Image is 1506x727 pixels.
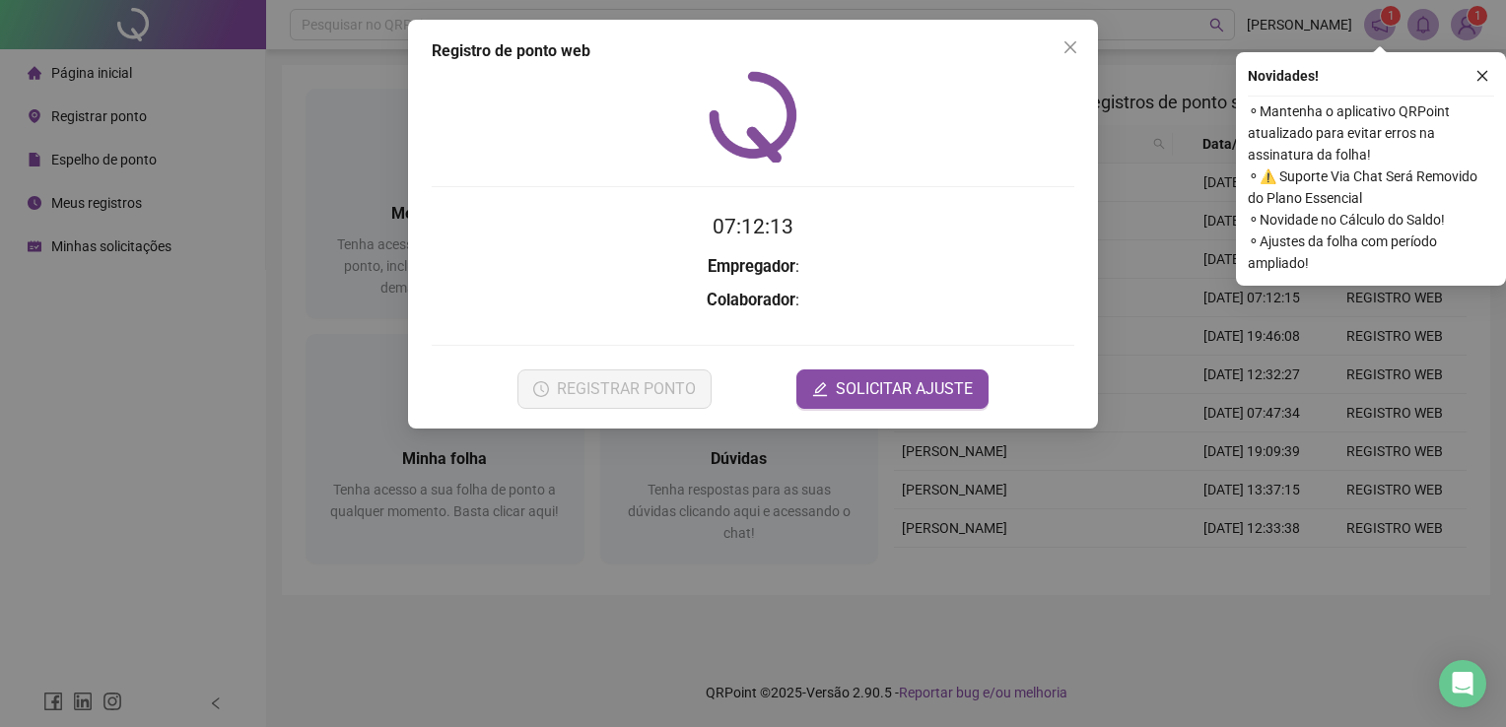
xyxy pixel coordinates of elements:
span: close [1475,69,1489,83]
h3: : [432,288,1074,313]
button: Close [1055,32,1086,63]
span: SOLICITAR AJUSTE [836,377,973,401]
span: Novidades ! [1248,65,1319,87]
h3: : [432,254,1074,280]
div: Open Intercom Messenger [1439,660,1486,707]
button: REGISTRAR PONTO [517,369,712,409]
span: close [1062,39,1078,55]
img: QRPoint [709,71,797,163]
span: ⚬ Mantenha o aplicativo QRPoint atualizado para evitar erros na assinatura da folha! [1248,100,1494,165]
span: ⚬ Novidade no Cálculo do Saldo! [1248,209,1494,231]
time: 07:12:13 [713,215,793,238]
button: editSOLICITAR AJUSTE [796,369,989,409]
span: ⚬ ⚠️ Suporte Via Chat Será Removido do Plano Essencial [1248,165,1494,209]
div: Registro de ponto web [432,39,1074,63]
strong: Empregador [708,257,795,276]
span: edit [812,381,828,397]
span: ⚬ Ajustes da folha com período ampliado! [1248,231,1494,274]
strong: Colaborador [707,291,795,309]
